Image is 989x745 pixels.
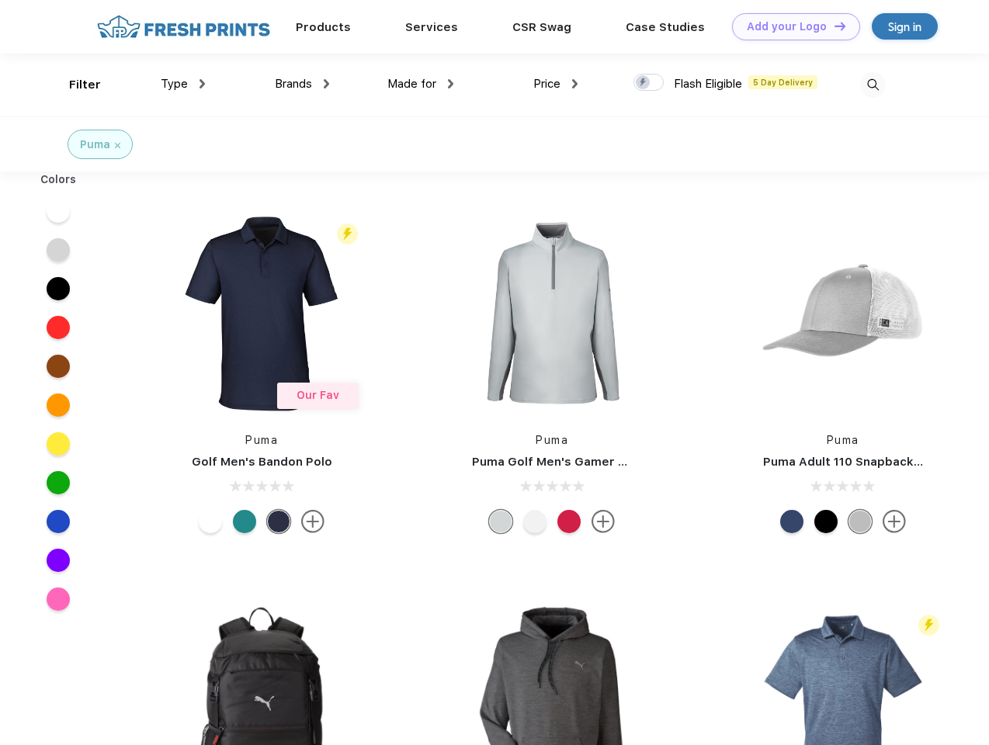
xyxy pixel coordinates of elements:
div: Navy Blazer [267,510,290,533]
a: Golf Men's Bandon Polo [192,455,332,469]
img: dropdown.png [324,79,329,88]
div: Ski Patrol [557,510,581,533]
img: dropdown.png [572,79,578,88]
img: flash_active_toggle.svg [337,223,358,244]
span: Brands [275,77,312,91]
img: more.svg [301,510,324,533]
div: Sign in [888,18,921,36]
div: Filter [69,76,101,94]
img: flash_active_toggle.svg [918,615,939,636]
img: dropdown.png [200,79,205,88]
span: Flash Eligible [674,77,742,91]
a: Puma [245,434,278,446]
a: Products [296,20,351,34]
div: Quarry with Brt Whit [848,510,872,533]
img: DT [835,22,845,30]
div: Bright White [199,510,222,533]
span: 5 Day Delivery [748,75,817,89]
img: dropdown.png [448,79,453,88]
div: Bright White [523,510,547,533]
span: Price [533,77,560,91]
div: High Rise [489,510,512,533]
a: CSR Swag [512,20,571,34]
img: func=resize&h=266 [158,210,365,417]
span: Type [161,77,188,91]
div: Add your Logo [747,20,827,33]
a: Puma Golf Men's Gamer Golf Quarter-Zip [472,455,717,469]
img: filter_cancel.svg [115,143,120,148]
a: Sign in [872,13,938,40]
div: Colors [29,172,88,188]
div: Puma [80,137,110,153]
img: more.svg [883,510,906,533]
img: fo%20logo%202.webp [92,13,275,40]
div: Peacoat with Qut Shd [780,510,803,533]
span: Made for [387,77,436,91]
img: more.svg [592,510,615,533]
a: Services [405,20,458,34]
img: func=resize&h=266 [740,210,946,417]
div: Pma Blk Pma Blk [814,510,838,533]
span: Our Fav [297,389,339,401]
img: desktop_search.svg [860,72,886,98]
a: Puma [827,434,859,446]
div: Green Lagoon [233,510,256,533]
a: Puma [536,434,568,446]
img: func=resize&h=266 [449,210,655,417]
